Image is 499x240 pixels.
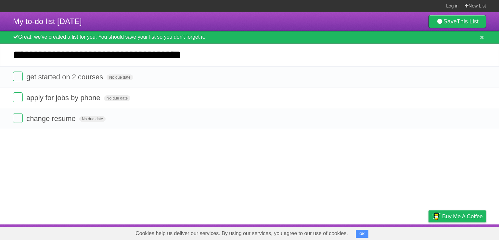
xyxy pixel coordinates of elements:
[13,72,23,81] label: Done
[79,116,106,122] span: No due date
[13,113,23,123] label: Done
[107,74,133,80] span: No due date
[442,211,483,222] span: Buy me a coffee
[429,15,486,28] a: SaveThis List
[26,73,105,81] span: get started on 2 courses
[457,18,479,25] b: This List
[398,226,412,238] a: Terms
[445,226,486,238] a: Suggest a feature
[129,227,354,240] span: Cookies help us deliver our services. By using our services, you agree to our use of cookies.
[429,210,486,222] a: Buy me a coffee
[432,211,441,222] img: Buy me a coffee
[13,92,23,102] label: Done
[26,114,77,123] span: change resume
[364,226,390,238] a: Developers
[26,94,102,102] span: apply for jobs by phone
[13,17,82,26] span: My to-do list [DATE]
[420,226,437,238] a: Privacy
[104,95,130,101] span: No due date
[356,230,368,238] button: OK
[342,226,356,238] a: About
